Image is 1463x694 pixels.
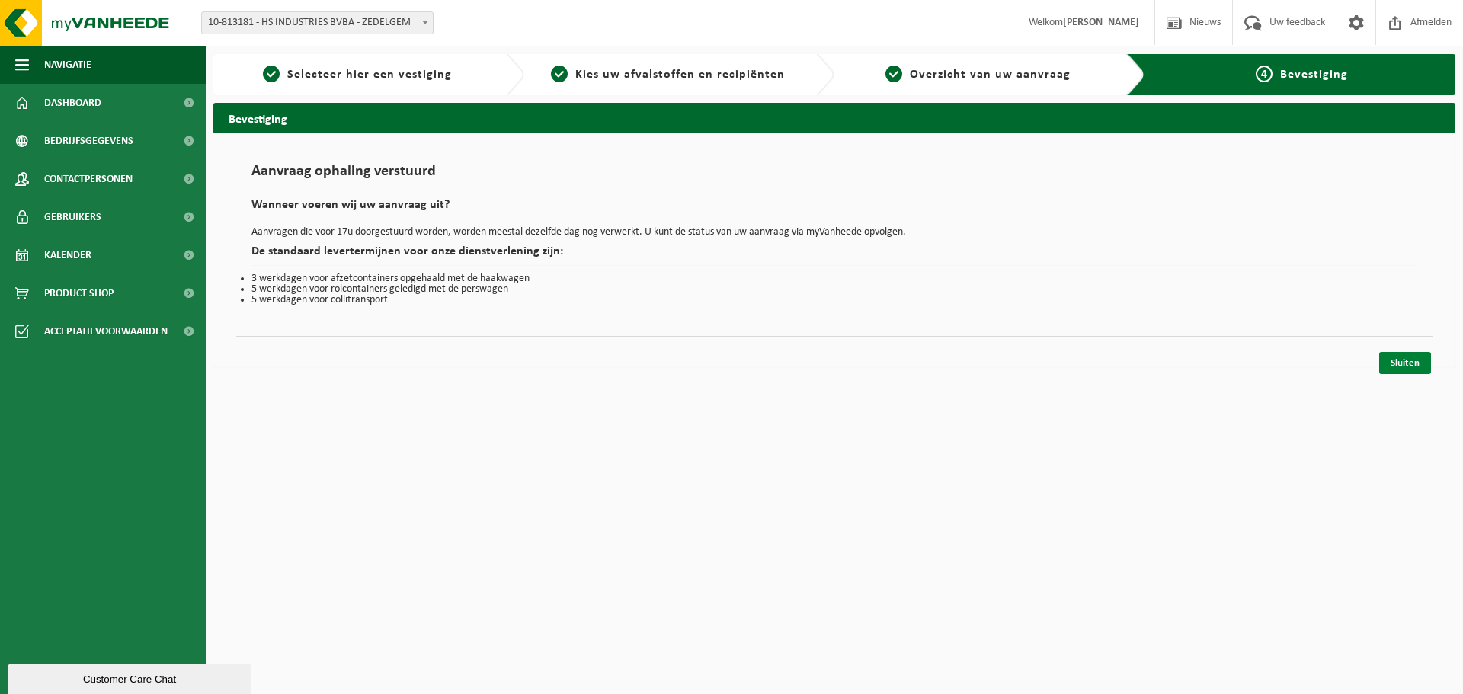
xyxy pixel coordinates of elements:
p: Aanvragen die voor 17u doorgestuurd worden, worden meestal dezelfde dag nog verwerkt. U kunt de s... [251,227,1417,238]
span: Dashboard [44,84,101,122]
span: 10-813181 - HS INDUSTRIES BVBA - ZEDELGEM [201,11,434,34]
span: Navigatie [44,46,91,84]
a: Sluiten [1379,352,1431,374]
h1: Aanvraag ophaling verstuurd [251,164,1417,187]
span: Product Shop [44,274,114,312]
span: 1 [263,66,280,82]
span: Gebruikers [44,198,101,236]
a: 1Selecteer hier een vestiging [221,66,494,84]
li: 5 werkdagen voor collitransport [251,295,1417,305]
span: 4 [1256,66,1273,82]
span: 10-813181 - HS INDUSTRIES BVBA - ZEDELGEM [202,12,433,34]
span: Kies uw afvalstoffen en recipiënten [575,69,785,81]
h2: Bevestiging [213,103,1455,133]
span: Acceptatievoorwaarden [44,312,168,350]
h2: De standaard levertermijnen voor onze dienstverlening zijn: [251,245,1417,266]
span: Kalender [44,236,91,274]
span: Bevestiging [1280,69,1348,81]
span: 3 [885,66,902,82]
li: 3 werkdagen voor afzetcontainers opgehaald met de haakwagen [251,273,1417,284]
span: Selecteer hier een vestiging [287,69,452,81]
span: Contactpersonen [44,160,133,198]
iframe: chat widget [8,660,255,694]
strong: [PERSON_NAME] [1063,17,1139,28]
a: 2Kies uw afvalstoffen en recipiënten [532,66,805,84]
h2: Wanneer voeren wij uw aanvraag uit? [251,199,1417,219]
span: Bedrijfsgegevens [44,122,133,160]
li: 5 werkdagen voor rolcontainers geledigd met de perswagen [251,284,1417,295]
span: Overzicht van uw aanvraag [910,69,1071,81]
span: 2 [551,66,568,82]
a: 3Overzicht van uw aanvraag [842,66,1115,84]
